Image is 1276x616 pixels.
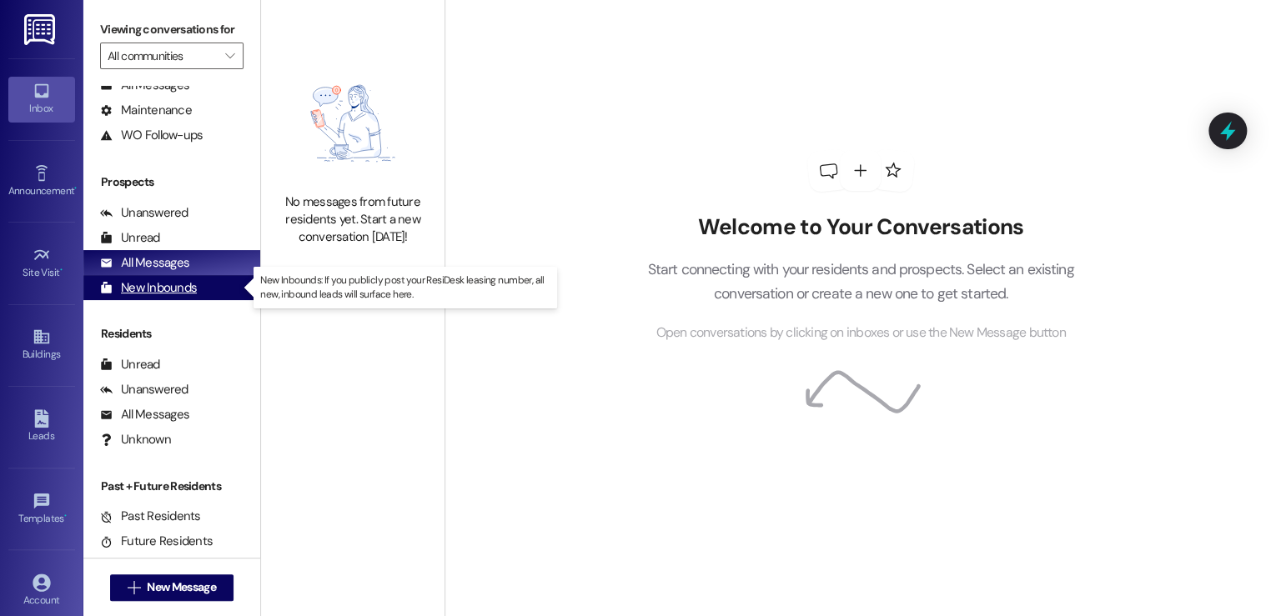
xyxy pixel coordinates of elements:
[100,17,244,43] label: Viewing conversations for
[100,508,201,525] div: Past Residents
[100,533,213,550] div: Future Residents
[225,49,234,63] i: 
[100,381,188,398] div: Unanswered
[622,258,1099,305] p: Start connecting with your residents and prospects. Select an existing conversation or create a n...
[60,264,63,276] span: •
[83,325,260,343] div: Residents
[100,279,197,297] div: New Inbounds
[8,241,75,286] a: Site Visit •
[100,77,189,94] div: All Messages
[64,510,67,522] span: •
[24,14,58,45] img: ResiDesk Logo
[8,487,75,532] a: Templates •
[100,356,160,373] div: Unread
[100,102,192,119] div: Maintenance
[74,183,77,194] span: •
[100,229,160,247] div: Unread
[100,431,171,448] div: Unknown
[128,581,140,594] i: 
[8,77,75,122] a: Inbox
[100,254,189,272] div: All Messages
[83,478,260,495] div: Past + Future Residents
[622,214,1099,241] h2: Welcome to Your Conversations
[110,574,234,601] button: New Message
[108,43,217,69] input: All communities
[83,173,260,191] div: Prospects
[656,323,1065,343] span: Open conversations by clicking on inboxes or use the New Message button
[8,404,75,449] a: Leads
[8,323,75,368] a: Buildings
[100,204,188,222] div: Unanswered
[100,127,203,144] div: WO Follow-ups
[147,578,215,596] span: New Message
[279,62,426,185] img: empty-state
[260,273,550,302] p: New Inbounds: If you publicly post your ResiDesk leasing number, all new, inbound leads will surf...
[8,568,75,613] a: Account
[279,193,426,247] div: No messages from future residents yet. Start a new conversation [DATE]!
[100,406,189,423] div: All Messages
